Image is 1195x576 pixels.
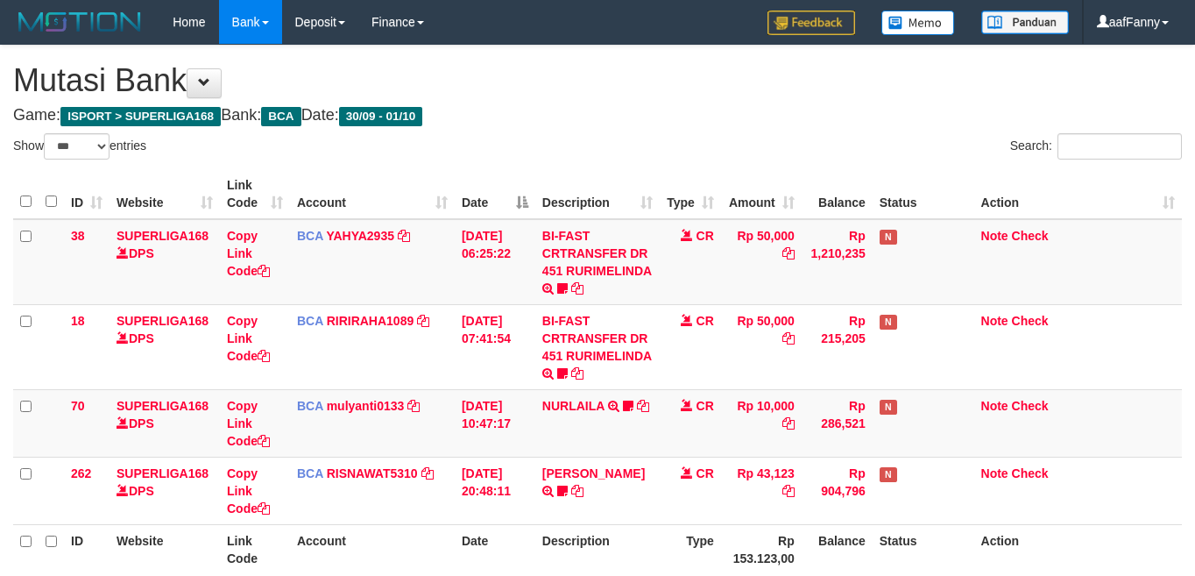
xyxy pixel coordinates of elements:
span: Has Note [880,467,897,482]
th: Type [660,524,721,574]
td: Rp 50,000 [721,219,802,305]
span: 262 [71,466,91,480]
img: Button%20Memo.svg [881,11,955,35]
th: Status [873,169,974,219]
td: Rp 10,000 [721,389,802,457]
th: Description [535,524,660,574]
a: SUPERLIGA168 [117,229,209,243]
span: CR [696,466,714,480]
span: 70 [71,399,85,413]
th: ID: activate to sort column ascending [64,169,110,219]
span: BCA [297,229,323,243]
img: Feedback.jpg [767,11,855,35]
a: Copy Rp 50,000 to clipboard [782,331,795,345]
th: Link Code [220,524,290,574]
span: ISPORT > SUPERLIGA168 [60,107,221,126]
a: Copy BI-FAST CRTRANSFER DR 451 RURIMELINDA to clipboard [571,366,583,380]
th: Balance [802,524,873,574]
span: Has Note [880,230,897,245]
a: SUPERLIGA168 [117,466,209,480]
span: 18 [71,314,85,328]
a: Copy Link Code [227,314,270,363]
span: BCA [297,399,323,413]
a: RIRIRAHA1089 [327,314,414,328]
a: Copy RIRIRAHA1089 to clipboard [417,314,429,328]
td: DPS [110,389,220,457]
th: Balance [802,169,873,219]
label: Show entries [13,133,146,160]
th: Account [290,524,455,574]
a: Copy RISNAWAT5310 to clipboard [421,466,434,480]
span: BCA [297,466,323,480]
a: Copy NURLAILA to clipboard [637,399,649,413]
img: panduan.png [981,11,1069,34]
th: Action: activate to sort column ascending [974,169,1182,219]
a: Note [981,314,1008,328]
th: ID [64,524,110,574]
span: 30/09 - 01/10 [339,107,423,126]
span: CR [696,229,714,243]
a: mulyanti0133 [327,399,405,413]
a: YAHYA2935 [326,229,394,243]
h4: Game: Bank: Date: [13,107,1182,124]
span: CR [696,399,714,413]
td: [DATE] 10:47:17 [455,389,535,457]
span: BCA [297,314,323,328]
a: Check [1012,314,1049,328]
span: CR [696,314,714,328]
td: DPS [110,304,220,389]
td: Rp 286,521 [802,389,873,457]
td: [DATE] 07:41:54 [455,304,535,389]
th: Description: activate to sort column ascending [535,169,660,219]
td: DPS [110,219,220,305]
th: Date: activate to sort column descending [455,169,535,219]
a: SUPERLIGA168 [117,399,209,413]
td: Rp 904,796 [802,457,873,524]
a: RISNAWAT5310 [327,466,418,480]
a: SUPERLIGA168 [117,314,209,328]
th: Type: activate to sort column ascending [660,169,721,219]
th: Status [873,524,974,574]
select: Showentries [44,133,110,160]
a: [PERSON_NAME] [542,466,645,480]
span: Has Note [880,315,897,330]
td: Rp 1,210,235 [802,219,873,305]
td: DPS [110,457,220,524]
a: NURLAILA [542,399,605,413]
a: Copy BI-FAST CRTRANSFER DR 451 RURIMELINDA to clipboard [571,281,583,295]
th: Website: activate to sort column ascending [110,169,220,219]
a: Note [981,466,1008,480]
td: [DATE] 20:48:11 [455,457,535,524]
a: Check [1012,399,1049,413]
a: Copy Rp 50,000 to clipboard [782,246,795,260]
th: Date [455,524,535,574]
a: Copy Rp 10,000 to clipboard [782,416,795,430]
th: Amount: activate to sort column ascending [721,169,802,219]
td: Rp 215,205 [802,304,873,389]
a: Copy Link Code [227,399,270,448]
a: Copy Link Code [227,466,270,516]
span: Has Note [880,400,897,415]
th: Account: activate to sort column ascending [290,169,455,219]
a: Note [981,229,1008,243]
a: Copy YOSI EFENDI to clipboard [571,484,583,498]
h1: Mutasi Bank [13,63,1182,98]
td: BI-FAST CRTRANSFER DR 451 RURIMELINDA [535,219,660,305]
a: Copy YAHYA2935 to clipboard [398,229,410,243]
td: Rp 50,000 [721,304,802,389]
a: Check [1012,229,1049,243]
input: Search: [1057,133,1182,160]
td: BI-FAST CRTRANSFER DR 451 RURIMELINDA [535,304,660,389]
img: MOTION_logo.png [13,9,146,35]
th: Link Code: activate to sort column ascending [220,169,290,219]
a: Copy mulyanti0133 to clipboard [407,399,420,413]
th: Rp 153.123,00 [721,524,802,574]
th: Action [974,524,1182,574]
a: Copy Link Code [227,229,270,278]
span: BCA [261,107,301,126]
span: 38 [71,229,85,243]
td: Rp 43,123 [721,457,802,524]
a: Copy Rp 43,123 to clipboard [782,484,795,498]
th: Website [110,524,220,574]
a: Check [1012,466,1049,480]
